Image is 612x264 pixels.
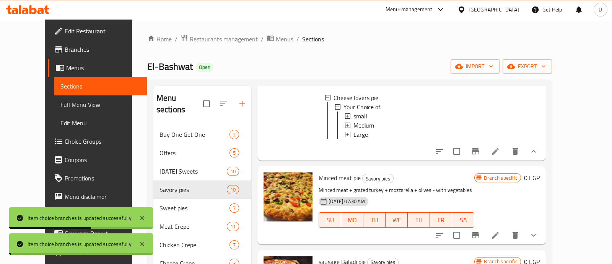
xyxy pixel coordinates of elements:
span: Sections [302,34,324,44]
span: 11 [227,223,239,230]
span: Cheese lovers pie [334,93,378,102]
span: Large [353,130,368,139]
span: export [509,62,546,71]
a: Promotions [48,169,147,187]
span: 5 [230,149,239,157]
span: import [457,62,493,71]
div: items [229,148,239,157]
span: TH [411,215,427,226]
a: Coupons [48,151,147,169]
a: Choice Groups [48,132,147,151]
button: Branch-specific-item [466,226,485,244]
span: 7 [230,205,239,212]
span: Menus [66,63,141,72]
span: Medium [353,121,374,130]
span: Branches [65,45,141,54]
span: Buy One Get One [160,130,229,139]
a: Menu disclaimer [48,187,147,206]
button: show more [524,226,543,244]
span: Coverage Report [65,229,141,238]
h6: 0 EGP [524,172,540,183]
button: WE [386,212,408,228]
li: / [261,34,264,44]
a: Full Menu View [54,95,147,114]
button: Add section [233,95,251,113]
span: El-Bashwat [147,58,193,75]
a: Edit Menu [54,114,147,132]
span: Offers [160,148,229,157]
span: Promotions [65,174,141,183]
img: Minced meat pie [264,172,313,221]
span: Select all sections [199,96,215,112]
button: delete [506,226,524,244]
div: Meat Crepe11 [153,217,251,236]
div: items [227,167,239,176]
button: sort-choices [430,226,449,244]
div: [GEOGRAPHIC_DATA] [469,5,519,14]
button: TU [363,212,386,228]
span: WE [389,215,405,226]
span: Menu disclaimer [65,192,141,201]
a: Sections [54,77,147,95]
span: Full Menu View [60,100,141,109]
span: 7 [230,241,239,249]
span: 2 [230,131,239,138]
nav: breadcrumb [147,34,552,44]
span: Edit Restaurant [65,26,141,36]
div: Offers5 [153,144,251,162]
button: show more [524,142,543,161]
button: delete [506,142,524,161]
span: Open [196,64,213,71]
span: [DATE] Sweets [160,167,227,176]
button: import [451,59,500,74]
li: / [296,34,299,44]
span: Menus [276,34,293,44]
span: Sweet pies [160,203,229,213]
a: Menus [48,59,147,77]
span: Meat Crepe [160,222,227,231]
span: MO [344,215,360,226]
span: Savory pies [363,174,393,183]
li: / [175,34,177,44]
div: items [227,185,239,194]
div: items [227,222,239,231]
svg: Show Choices [529,231,538,240]
div: Sweet pies7 [153,199,251,217]
div: Ramadan Sweets [160,167,227,176]
span: Edit Menu [60,118,141,128]
div: Savory pies [362,174,394,183]
span: Choice Groups [65,137,141,146]
span: Coupons [65,155,141,164]
span: [DATE] 07:30 AM [326,198,368,205]
div: items [229,130,239,139]
div: items [229,240,239,249]
span: SU [322,215,338,226]
button: MO [341,212,363,228]
button: TH [408,212,430,228]
span: Select to update [449,227,465,243]
a: Edit menu item [491,147,500,156]
div: items [229,203,239,213]
div: [DATE] Sweets10 [153,162,251,180]
button: sort-choices [430,142,449,161]
a: Restaurants management [181,34,258,44]
span: Select to update [449,143,465,159]
button: SU [319,212,341,228]
div: Menu-management [386,5,433,14]
span: 10 [227,168,239,175]
span: Chicken Crepe [160,240,229,249]
span: Grocery Checklist [65,247,141,256]
span: D [599,5,602,14]
div: Item choice branches is updated successfully [28,240,132,248]
a: Menus [267,34,293,44]
a: Edit Restaurant [48,22,147,40]
p: Minced meat + grated turkey + mozzarella + olives - with vegetables [319,185,474,195]
a: Home [147,34,172,44]
h2: Menu sections [156,92,203,115]
span: Sections [60,82,141,91]
div: Savory pies10 [153,180,251,199]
